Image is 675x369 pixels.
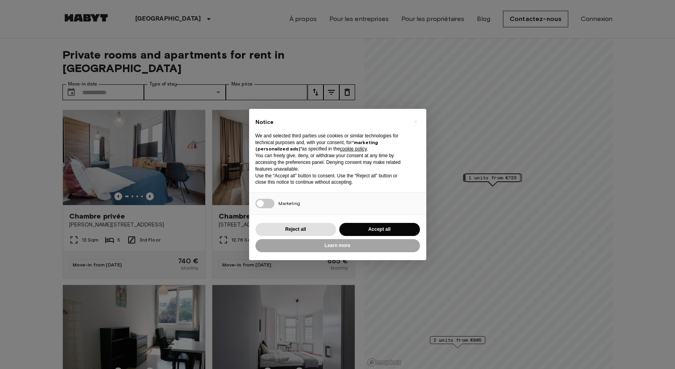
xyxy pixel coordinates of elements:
button: Close this notice [410,115,422,128]
h2: Notice [255,118,407,126]
p: You can freely give, deny, or withdraw your consent at any time by accessing the preferences pane... [255,152,407,172]
span: Marketing [278,200,300,206]
button: Accept all [339,223,420,236]
a: cookie policy [340,146,367,152]
p: Use the “Accept all” button to consent. Use the “Reject all” button or close this notice to conti... [255,173,407,186]
strong: “marketing (personalized ads)” [255,139,378,152]
button: Reject all [255,223,336,236]
p: We and selected third parties use cookies or similar technologies for technical purposes and, wit... [255,133,407,152]
span: × [414,117,417,126]
button: Learn more [255,239,420,252]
